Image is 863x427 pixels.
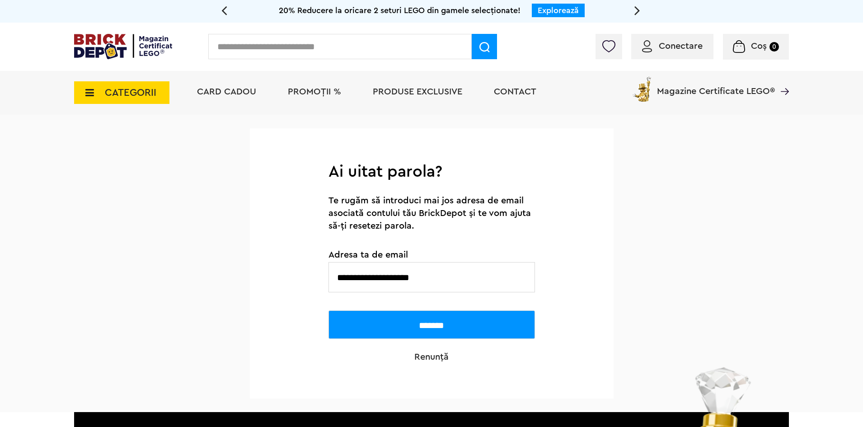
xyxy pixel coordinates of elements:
a: Magazine Certificate LEGO® [775,75,789,84]
small: 0 [769,42,779,52]
a: Conectare [642,42,703,51]
span: Conectare [659,42,703,51]
div: Te rugăm să introduci mai jos adresa de email asociată contului tău BrickDepot și te vom ajuta să... [328,194,535,232]
span: Magazine Certificate LEGO® [657,75,775,96]
a: Renunță [414,352,449,361]
a: PROMOȚII % [288,87,341,96]
span: 20% Reducere la oricare 2 seturi LEGO din gamele selecționate! [279,6,521,14]
a: Contact [494,87,536,96]
span: CATEGORII [105,88,156,98]
span: Adresa ta de email [328,250,535,259]
span: Coș [751,42,767,51]
a: Produse exclusive [373,87,462,96]
h2: Ai uitat parola? [328,165,535,178]
a: Explorează [538,6,579,14]
a: Card Cadou [197,87,256,96]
